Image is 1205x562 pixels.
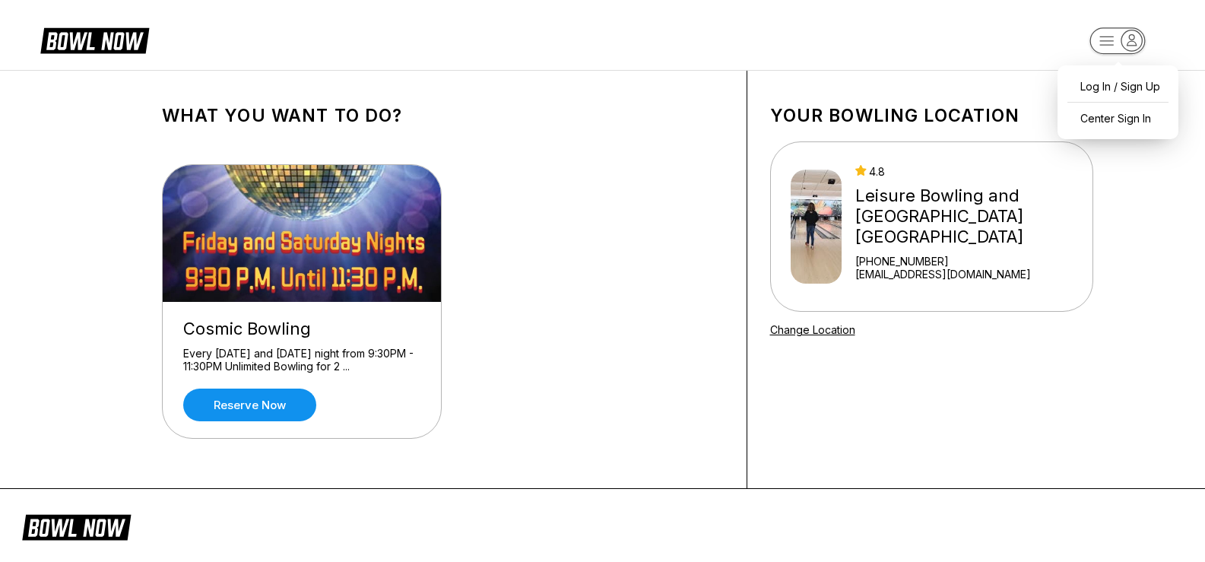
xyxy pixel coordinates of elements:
img: Leisure Bowling and Golf Center Lancaster [791,170,842,284]
a: Change Location [770,323,855,336]
a: Reserve now [183,389,316,421]
div: Every [DATE] and [DATE] night from 9:30PM - 11:30PM Unlimited Bowling for 2 ... [183,347,420,373]
a: [EMAIL_ADDRESS][DOMAIN_NAME] [855,268,1086,281]
div: 4.8 [855,165,1086,178]
a: Log In / Sign Up [1065,73,1171,100]
div: Cosmic Bowling [183,319,420,339]
a: Center Sign In [1065,105,1171,132]
div: [PHONE_NUMBER] [855,255,1086,268]
h1: What you want to do? [162,105,724,126]
h1: Your bowling location [770,105,1093,126]
div: Leisure Bowling and [GEOGRAPHIC_DATA] [GEOGRAPHIC_DATA] [855,186,1086,247]
img: Cosmic Bowling [163,165,442,302]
